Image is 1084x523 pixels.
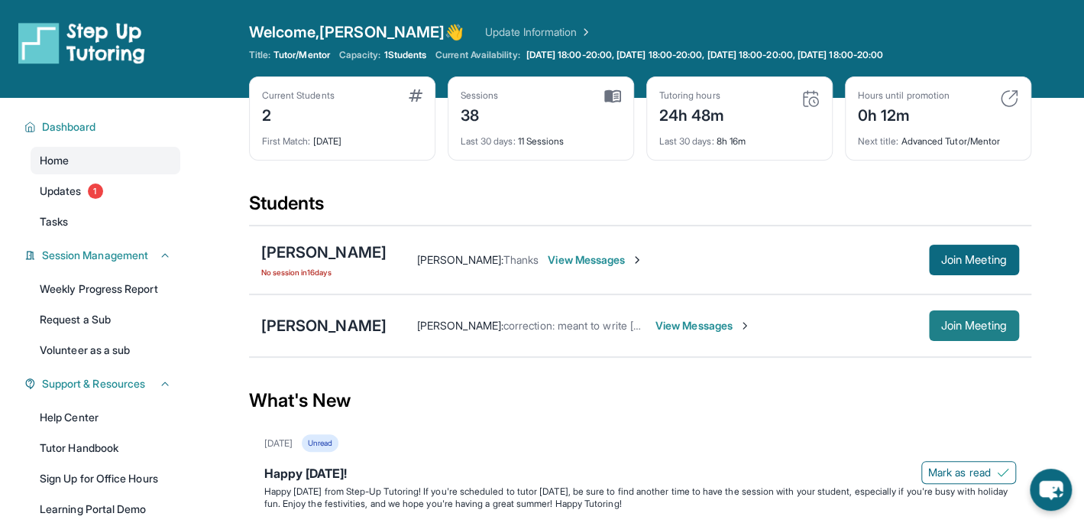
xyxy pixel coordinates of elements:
img: card [604,89,621,103]
a: Volunteer as a sub [31,336,180,364]
div: [PERSON_NAME] [261,315,387,336]
span: First Match : [262,135,311,147]
span: Tasks [40,214,68,229]
span: Join Meeting [941,321,1007,330]
img: card [1000,89,1018,108]
p: [PERSON_NAME] O just matched with a student! [855,465,1008,490]
span: Welcome, [PERSON_NAME] 👋 [249,21,464,43]
span: No session in 16 days [261,266,387,278]
p: Happy [DATE] from Step-Up Tutoring! If you're scheduled to tutor [DATE], be sure to find another ... [264,486,1016,510]
span: Updates [40,184,82,199]
span: Next title : [858,135,899,147]
button: Session Management [36,248,171,263]
div: [DATE] [264,437,293,450]
span: Last 30 days : [461,135,516,147]
div: Unread [302,434,338,452]
div: 8h 16m [659,126,820,148]
img: card [409,89,422,102]
a: Tutor Handbook [31,434,180,462]
button: Dashboard [36,119,171,135]
a: Help Center [31,404,180,431]
span: [PERSON_NAME] : [417,319,503,332]
span: Thanks [503,253,539,266]
div: Sessions [461,89,499,102]
a: Request a Sub [31,306,180,333]
div: What's New [249,367,1031,434]
div: 11 Sessions [461,126,621,148]
div: 24h 48m [659,102,725,126]
span: Home [40,153,69,168]
span: 1 [88,184,103,199]
div: Hours until promotion [858,89,950,102]
span: Join Meeting [941,255,1007,265]
div: 38 [461,102,499,126]
button: chat-button [1030,469,1072,511]
a: Weekly Progress Report [31,275,180,303]
div: Advanced Tutor/Mentor [858,126,1018,148]
img: logo [18,21,145,64]
div: [PERSON_NAME] [261,242,387,263]
div: [DATE] [262,126,422,148]
span: 1 Students [383,49,426,61]
div: Current Students [262,89,335,102]
div: 0h 12m [858,102,950,126]
img: Chevron-Right [739,320,751,332]
img: Chevron Right [577,24,592,40]
a: Sign Up for Office Hours [31,465,180,492]
a: Learning Portal Demo [31,495,180,523]
span: Dashboard [42,119,96,135]
span: Support & Resources [42,376,145,391]
a: [DATE] 18:00-20:00, [DATE] 18:00-20:00, [DATE] 18:00-20:00, [DATE] 18:00-20:00 [523,49,886,61]
a: Home [31,147,180,174]
button: Support & Resources [36,376,171,391]
span: Title: [249,49,270,61]
div: Happy [DATE]! [264,464,1016,486]
span: [PERSON_NAME] : [417,253,503,266]
span: Current Availability: [435,49,519,61]
span: Capacity: [339,49,381,61]
img: Chevron-Right [631,254,643,266]
img: card [801,89,820,108]
span: [DATE] 18:00-20:00, [DATE] 18:00-20:00, [DATE] 18:00-20:00, [DATE] 18:00-20:00 [526,49,883,61]
span: Last 30 days : [659,135,714,147]
div: Tutoring hours [659,89,725,102]
div: Students [249,191,1031,225]
a: Update Information [485,24,592,40]
button: Join Meeting [929,245,1019,275]
span: Tutor/Mentor [273,49,330,61]
span: View Messages [655,318,751,333]
span: Session Management [42,248,148,263]
span: correction: meant to write [PERSON_NAME] for Thurs @ 7! [503,319,787,332]
span: View Messages [548,252,643,268]
button: Join Meeting [929,310,1019,341]
a: Tasks [31,208,180,236]
div: 2 [262,102,335,126]
a: Updates1 [31,177,180,205]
